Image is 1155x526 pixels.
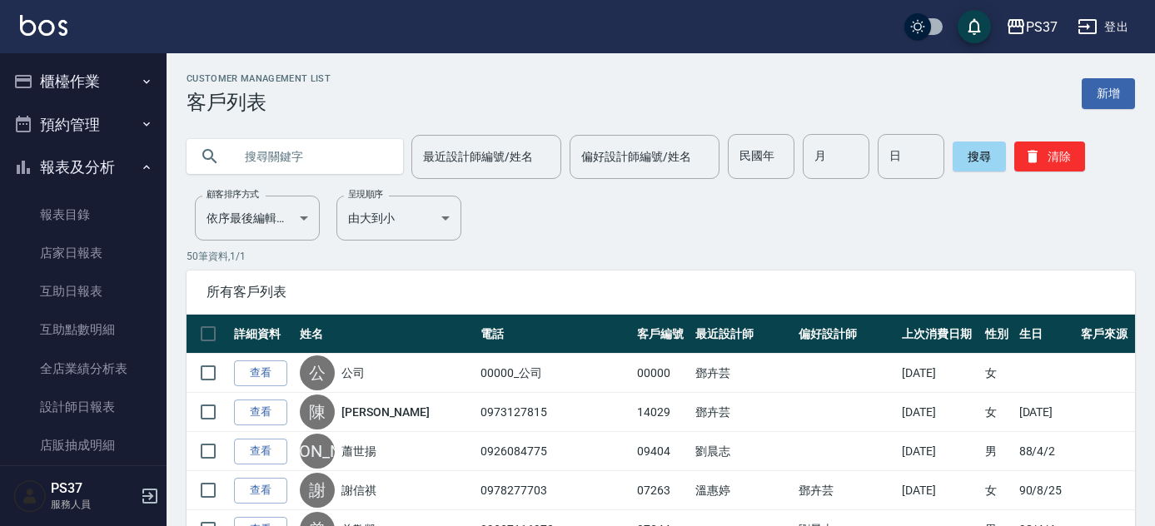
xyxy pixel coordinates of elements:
[1014,141,1085,171] button: 清除
[794,471,898,510] td: 鄧卉芸
[691,393,794,432] td: 鄧卉芸
[13,479,47,513] img: Person
[187,249,1135,264] p: 50 筆資料, 1 / 1
[234,439,287,464] a: 查看
[207,188,259,201] label: 顧客排序方式
[1071,12,1135,42] button: 登出
[341,404,430,420] a: [PERSON_NAME]
[234,478,287,504] a: 查看
[1015,471,1077,510] td: 90/8/25
[7,272,160,310] a: 互助日報表
[476,354,633,393] td: 00000_公司
[633,315,691,354] th: 客戶編號
[7,60,160,103] button: 櫃檯作業
[7,464,160,503] a: 費用分析表
[981,315,1014,354] th: 性別
[348,188,383,201] label: 呈現順序
[691,354,794,393] td: 鄧卉芸
[20,15,67,36] img: Logo
[233,134,390,179] input: 搜尋關鍵字
[953,141,1006,171] button: 搜尋
[300,355,335,390] div: 公
[476,471,633,510] td: 0978277703
[7,234,160,272] a: 店家日報表
[981,354,1014,393] td: 女
[981,471,1014,510] td: 女
[51,497,136,512] p: 服務人員
[7,146,160,189] button: 報表及分析
[476,393,633,432] td: 0973127815
[187,73,331,84] h2: Customer Management List
[1026,17,1058,37] div: PS37
[633,432,691,471] td: 09404
[7,310,160,349] a: 互助點數明細
[7,350,160,388] a: 全店業績分析表
[187,91,331,114] h3: 客戶列表
[7,103,160,146] button: 預約管理
[476,432,633,471] td: 0926084775
[633,354,691,393] td: 00000
[1082,78,1135,109] a: 新增
[1015,432,1077,471] td: 88/4/2
[898,354,981,393] td: [DATE]
[234,360,287,386] a: 查看
[341,482,376,499] a: 謝信祺
[633,471,691,510] td: 07263
[794,315,898,354] th: 偏好設計師
[981,432,1014,471] td: 男
[898,471,981,510] td: [DATE]
[195,196,320,241] div: 依序最後編輯時間
[7,388,160,426] a: 設計師日報表
[958,10,991,43] button: save
[341,365,365,381] a: 公司
[691,315,794,354] th: 最近設計師
[234,399,287,425] a: 查看
[300,473,335,508] div: 謝
[476,315,633,354] th: 電話
[230,315,296,354] th: 詳細資料
[999,10,1064,44] button: PS37
[898,432,981,471] td: [DATE]
[207,284,1115,300] span: 所有客戶列表
[691,471,794,510] td: 溫惠婷
[7,196,160,234] a: 報表目錄
[898,315,981,354] th: 上次消費日期
[1077,315,1135,354] th: 客戶來源
[336,196,461,241] div: 由大到小
[341,443,376,459] a: 蕭世揚
[296,315,477,354] th: 姓名
[981,393,1014,432] td: 女
[300,434,335,469] div: [PERSON_NAME]
[7,426,160,464] a: 店販抽成明細
[633,393,691,432] td: 14029
[1015,393,1077,432] td: [DATE]
[300,394,335,429] div: 陳
[51,480,136,497] h5: PS37
[898,393,981,432] td: [DATE]
[691,432,794,471] td: 劉晨志
[1015,315,1077,354] th: 生日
